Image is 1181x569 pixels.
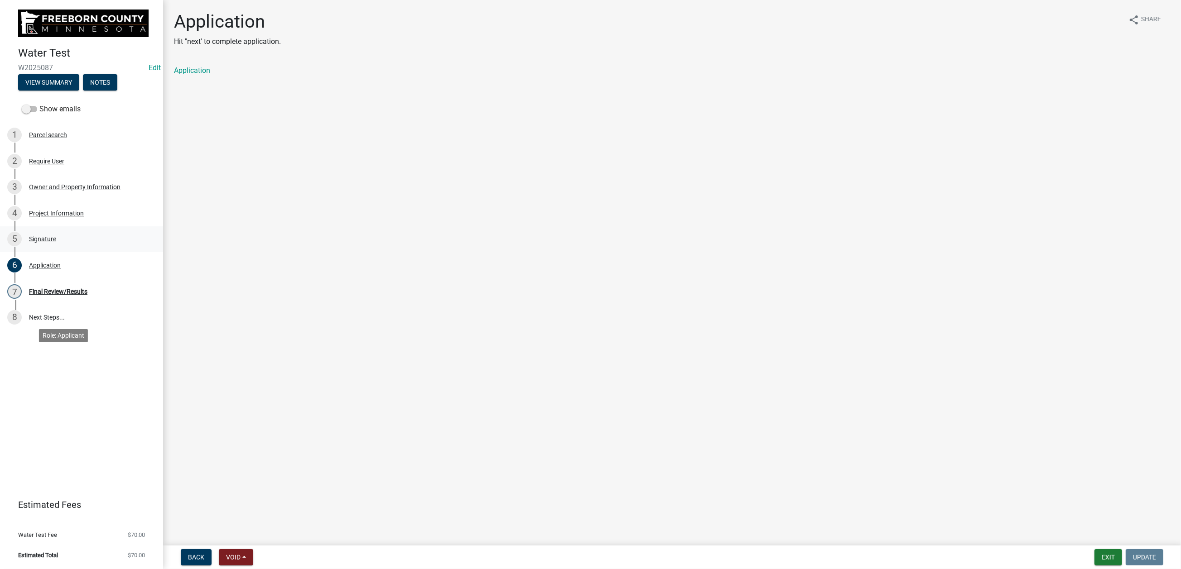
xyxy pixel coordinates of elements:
div: Owner and Property Information [29,184,121,190]
a: Estimated Fees [7,496,149,514]
button: Void [219,549,253,565]
div: 4 [7,206,22,220]
div: 2 [7,154,22,168]
wm-modal-confirm: Summary [18,79,79,86]
div: Signature [29,236,56,242]
div: 1 [7,128,22,142]
h4: Water Test [18,47,156,60]
button: View Summary [18,74,79,91]
div: Role: Applicant [39,329,88,342]
span: Share [1141,14,1161,25]
img: Freeborn County, Minnesota [18,10,149,37]
div: 6 [7,258,22,273]
div: Final Review/Results [29,288,87,295]
div: Application [29,262,61,268]
a: Application [174,66,210,75]
h1: Application [174,11,281,33]
button: Update [1126,549,1163,565]
button: Notes [83,74,117,91]
span: $70.00 [128,532,145,538]
i: share [1128,14,1139,25]
wm-modal-confirm: Notes [83,79,117,86]
span: W2025087 [18,63,145,72]
div: 5 [7,232,22,246]
div: Parcel search [29,132,67,138]
div: 8 [7,310,22,325]
wm-modal-confirm: Edit Application Number [149,63,161,72]
label: Show emails [22,104,81,115]
button: Exit [1094,549,1122,565]
span: Void [226,554,241,561]
p: Hit "next' to complete application. [174,36,281,47]
button: shareShare [1121,11,1168,29]
span: Update [1133,554,1156,561]
span: Water Test Fee [18,532,57,538]
span: $70.00 [128,552,145,558]
div: Project Information [29,210,84,216]
button: Back [181,549,212,565]
div: 7 [7,284,22,299]
div: 3 [7,180,22,194]
span: Estimated Total [18,552,58,558]
div: Require User [29,158,64,164]
span: Back [188,554,204,561]
a: Edit [149,63,161,72]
